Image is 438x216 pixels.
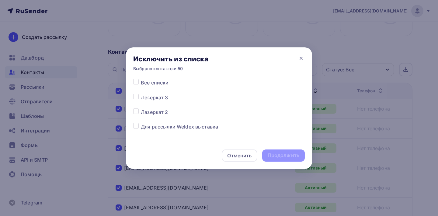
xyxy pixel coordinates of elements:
[141,94,168,101] span: Лезеркат 3
[141,79,169,86] span: Все списки
[133,55,208,63] div: Исключить из списка
[141,108,168,116] span: Лазеркат 2
[227,152,252,159] div: Отменить
[133,66,208,72] div: Выбрано контактов: 50
[141,123,218,130] span: Для рассылки Weldex выставка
